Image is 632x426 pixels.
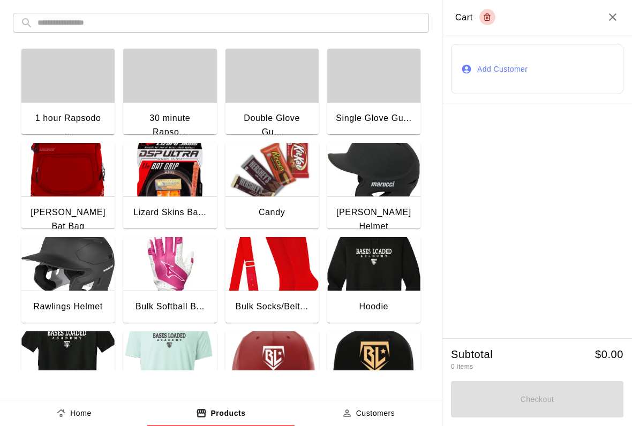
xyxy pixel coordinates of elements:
div: Cart [455,9,495,25]
div: Rawlings Helmet [33,300,103,314]
img: Lizard Skins Bat Grips [123,143,216,196]
button: Bulk Socks/Belts Bulk Socks/Belt... [225,237,319,325]
button: Close [606,11,619,24]
div: Single Glove Gu... [336,111,411,125]
img: Bulk Softball Batting Gloves [123,237,216,291]
div: [PERSON_NAME] Helmet [336,206,412,233]
img: Rawlings Helmet [21,237,115,291]
button: Candy Candy [225,143,319,231]
img: Hoodie [327,237,420,291]
button: 1 hour Rapsodo ... [21,49,115,150]
button: Bulk Softball Batting GlovesBulk Softball B... [123,237,216,325]
button: Hooded Short SleveHooded Short Sl... [123,331,216,419]
div: Bulk Socks/Belt... [236,300,309,314]
img: Short Sleeve Cotton [21,331,115,385]
button: Empty cart [479,9,495,25]
img: Fitted Hat [327,331,420,385]
img: Marucci Helmet [327,143,420,196]
button: Rawlings HelmetRawlings Helmet [21,237,115,325]
h5: Subtotal [451,347,493,362]
div: [PERSON_NAME] Bat Bag [30,206,106,233]
span: 0 items [451,363,473,370]
div: Bulk Softball B... [136,300,205,314]
div: 1 hour Rapsodo ... [30,111,106,139]
button: 30 minute Rapso... [123,49,216,150]
p: Customers [356,408,395,419]
button: Snap Back HatSnap Back Hat [225,331,319,419]
div: Hoodie [359,300,389,314]
div: Candy [259,206,285,219]
img: Bulk Socks/Belts [225,237,319,291]
button: Double Glove Gu... [225,49,319,150]
button: Lizard Skins Bat GripsLizard Skins Ba... [123,143,216,231]
div: 30 minute Rapso... [132,111,208,139]
div: Lizard Skins Ba... [133,206,206,219]
img: Marucci Bat Bag [21,143,115,196]
button: Add Customer [451,44,623,95]
button: Fitted HatFitted Hat [327,331,420,419]
button: Marucci Bat Bag[PERSON_NAME] Bat Bag [21,143,115,245]
img: Candy [225,143,319,196]
p: Home [70,408,92,419]
img: Snap Back Hat [225,331,319,385]
button: Short Sleeve CottonShort Sleeve Co... [21,331,115,419]
button: Marucci Helmet[PERSON_NAME] Helmet [327,143,420,245]
p: Products [210,408,245,419]
img: Hooded Short Sleve [123,331,216,385]
button: Single Glove Gu... [327,49,420,136]
h5: $ 0.00 [595,347,623,362]
div: Double Glove Gu... [234,111,310,139]
button: HoodieHoodie [327,237,420,325]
